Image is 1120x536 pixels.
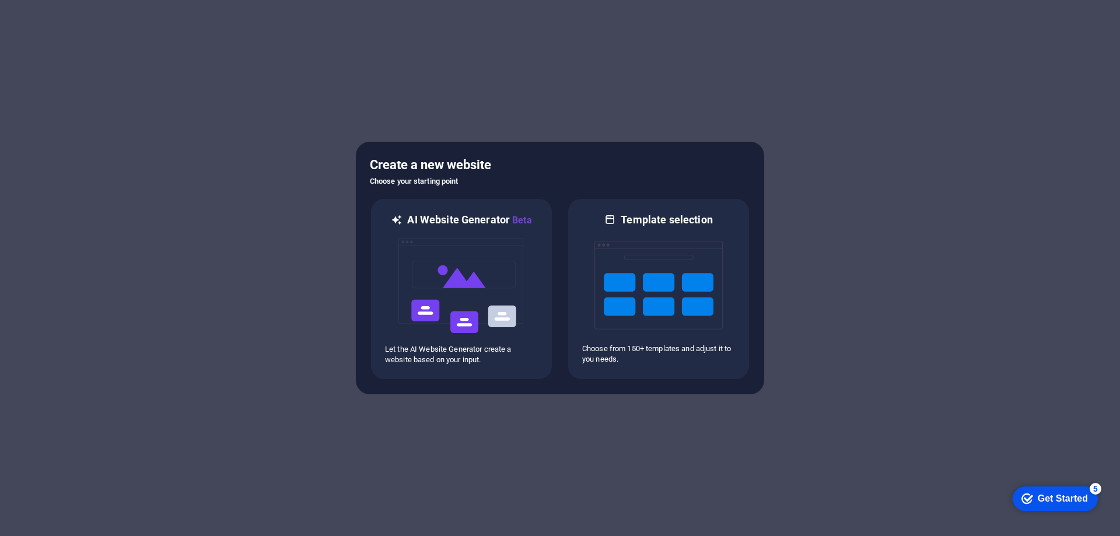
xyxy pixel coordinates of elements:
span: Beta [510,215,532,226]
div: Get Started [32,13,82,23]
h6: Choose your starting point [370,174,750,188]
div: 5 [83,2,95,14]
h6: AI Website Generator [407,213,531,227]
h5: Create a new website [370,156,750,174]
div: Get Started 5 items remaining, 0% complete [6,6,92,30]
h6: Template selection [621,213,712,227]
div: Template selectionChoose from 150+ templates and adjust it to you needs. [567,198,750,380]
p: Let the AI Website Generator create a website based on your input. [385,344,538,365]
p: Choose from 150+ templates and adjust it to you needs. [582,344,735,365]
div: AI Website GeneratorBetaaiLet the AI Website Generator create a website based on your input. [370,198,553,380]
img: ai [397,227,526,344]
